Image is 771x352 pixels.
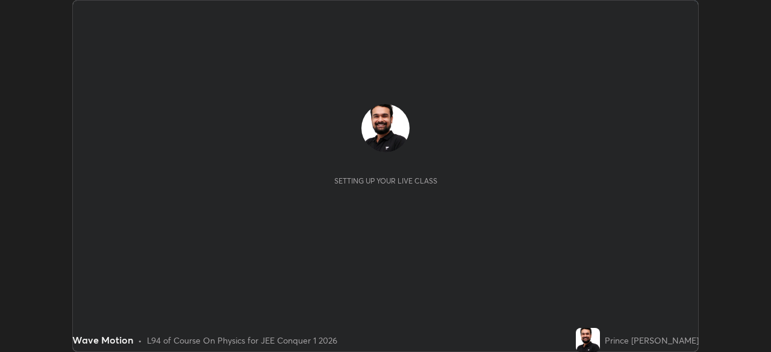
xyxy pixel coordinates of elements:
[147,334,337,347] div: L94 of Course On Physics for JEE Conquer 1 2026
[361,104,410,152] img: 236d1313bafd498a9c64f37a3a20629f.jpg
[72,333,133,347] div: Wave Motion
[576,328,600,352] img: 236d1313bafd498a9c64f37a3a20629f.jpg
[334,176,437,185] div: Setting up your live class
[605,334,699,347] div: Prince [PERSON_NAME]
[138,334,142,347] div: •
